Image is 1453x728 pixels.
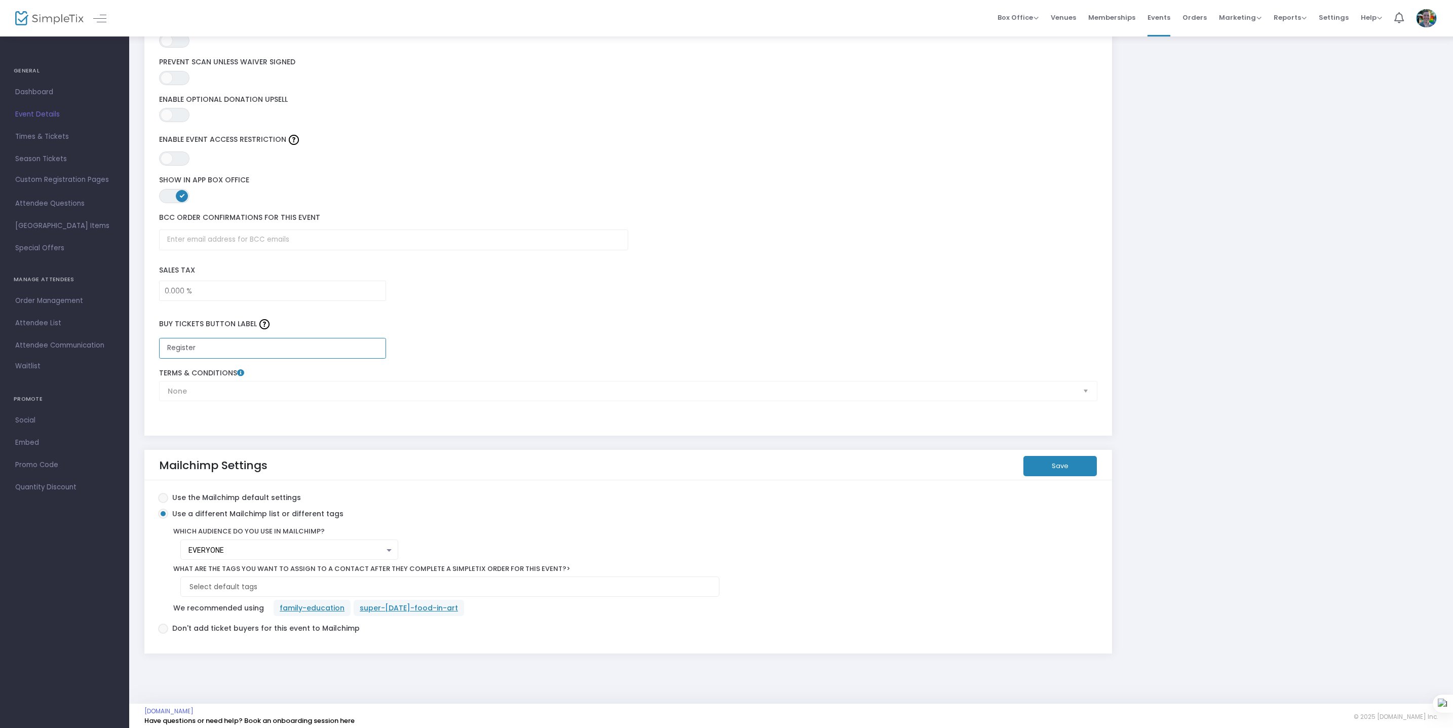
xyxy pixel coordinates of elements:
[159,229,628,250] input: Enter email address for BCC emails
[998,13,1039,22] span: Box Office
[159,213,1098,222] label: BCC order confirmations for this event
[15,219,114,233] span: [GEOGRAPHIC_DATA] Items
[159,95,1098,104] label: Enable Optional Donation Upsell
[188,546,224,554] span: EVERYONE
[173,603,264,613] span: We recommended using
[144,707,194,715] a: [DOMAIN_NAME]
[14,270,116,290] h4: MANAGE ATTENDEES
[1274,13,1307,22] span: Reports
[160,281,386,300] input: Sales Tax
[354,600,464,616] mat-chip: super-[DATE]-food-in-art
[15,458,114,472] span: Promo Code
[1354,713,1438,721] span: © 2025 [DOMAIN_NAME] Inc.
[1088,5,1135,30] span: Memberships
[1023,456,1097,476] button: Save
[289,135,299,145] img: question-mark
[154,311,1102,338] label: Buy Tickets Button Label
[1219,13,1261,22] span: Marketing
[15,175,109,185] span: Custom Registration Pages
[1148,5,1170,30] span: Events
[15,294,114,308] span: Order Management
[1361,13,1382,22] span: Help
[15,481,114,494] span: Quantity Discount
[144,716,355,725] a: Have questions or need help? Book an onboarding session here
[14,389,116,409] h4: PROMOTE
[159,457,267,487] div: Mailchimp Settings
[15,130,114,143] span: Times & Tickets
[168,564,1084,574] span: What are the tags you want to assign to a contact after they complete a SimpleTix order for this ...
[15,317,114,330] span: Attendee List
[15,197,114,210] span: Attendee Questions
[15,361,41,371] span: Waitlist
[259,319,270,329] img: question-mark
[168,492,301,503] span: Use the Mailchimp default settings
[15,108,114,121] span: Event Details
[15,86,114,99] span: Dashboard
[15,152,114,166] span: Season Tickets
[14,61,116,81] h4: GENERAL
[159,132,1098,147] label: Enable Event Access Restriction
[168,509,343,519] span: Use a different Mailchimp list or different tags
[1051,5,1076,30] span: Venues
[168,623,360,634] span: Don't add ticket buyers for this event to Mailchimp
[1182,5,1207,30] span: Orders
[159,369,1098,378] label: Terms & Conditions
[1319,5,1349,30] span: Settings
[189,582,715,592] input: Select default tags
[15,242,114,255] span: Special Offers
[154,260,1102,281] label: Sales Tax
[159,176,1098,185] label: Show in App Box Office
[274,600,351,616] mat-chip: family-education
[15,414,114,427] span: Social
[15,339,114,352] span: Attendee Communication
[15,436,114,449] span: Embed
[168,526,1084,537] span: Which audience do you use in Mailchimp?
[159,58,1098,67] label: Prevent Scan Unless Waiver Signed
[179,193,184,198] span: ON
